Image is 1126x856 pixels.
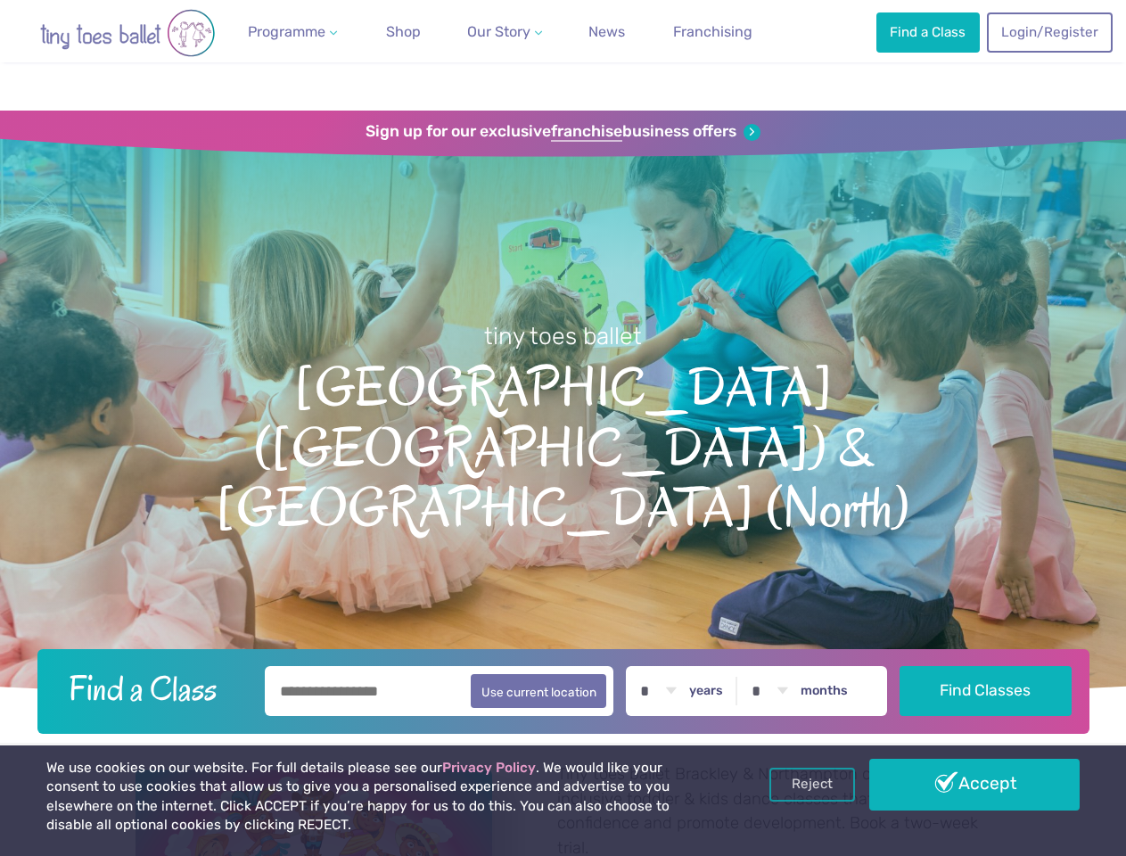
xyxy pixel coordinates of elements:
a: Find a Class [876,12,980,52]
span: Programme [248,23,325,40]
a: Programme [241,14,344,50]
a: Privacy Policy [442,760,536,776]
a: Accept [869,759,1080,811]
a: Franchising [666,14,760,50]
span: Shop [386,23,421,40]
a: Sign up for our exclusivefranchisebusiness offers [366,122,760,142]
a: Our Story [460,14,549,50]
a: Login/Register [987,12,1112,52]
a: Reject [769,768,855,802]
p: We use cookies on our website. For full details please see our . We would like your consent to us... [46,759,718,835]
a: Shop [379,14,428,50]
span: [GEOGRAPHIC_DATA] ([GEOGRAPHIC_DATA]) & [GEOGRAPHIC_DATA] (North) [29,352,1097,538]
h2: Find a Class [54,666,252,711]
label: years [689,683,723,699]
span: Our Story [467,23,530,40]
label: months [801,683,848,699]
strong: franchise [551,122,622,142]
span: News [588,23,625,40]
button: Use current location [471,674,607,708]
button: Find Classes [900,666,1072,716]
span: Franchising [673,23,752,40]
img: tiny toes ballet [21,9,234,57]
small: tiny toes ballet [484,322,642,350]
a: News [581,14,632,50]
